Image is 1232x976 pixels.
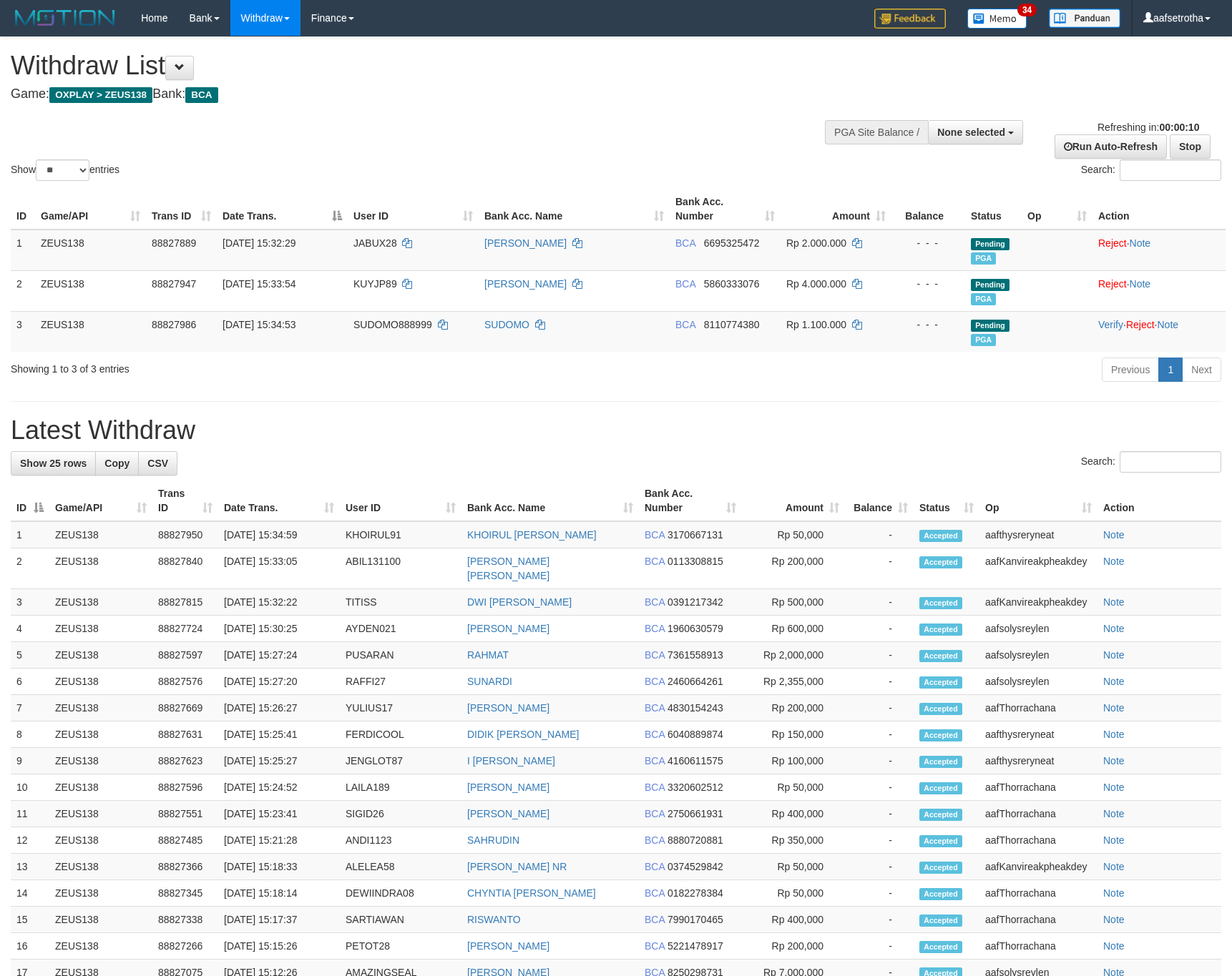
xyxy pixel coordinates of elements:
span: Copy 2750661931 to clipboard [668,808,723,819]
td: YULIUS17 [340,695,461,721]
td: JENGLOT87 [340,748,461,774]
div: - - - [897,277,959,291]
a: RAHMAT [467,649,509,661]
span: BCA [645,556,665,567]
a: Note [1103,702,1125,714]
td: [DATE] 15:27:24 [218,642,340,669]
th: Date Trans.: activate to sort column ascending [218,480,340,521]
td: Rp 2,355,000 [742,669,845,695]
td: SIGID26 [340,801,461,827]
th: Action [1092,189,1226,230]
a: [PERSON_NAME] [467,702,549,714]
span: Copy 0391217342 to clipboard [668,596,723,608]
span: BCA [645,529,665,541]
th: Bank Acc. Number: activate to sort column ascending [639,480,742,521]
span: BCA [645,808,665,819]
th: Bank Acc. Name: activate to sort column ascending [479,189,670,230]
td: [DATE] 15:30:25 [218,616,340,642]
div: Showing 1 to 3 of 3 entries [11,356,503,376]
td: ZEUS138 [49,642,152,669]
span: Marked by aafsolysreylen [971,293,996,305]
td: 9 [11,748,49,774]
td: Rp 2,000,000 [742,642,845,669]
a: Run Auto-Refresh [1055,134,1167,159]
strong: 00:00:10 [1159,122,1199,133]
span: Accepted [919,556,962,568]
span: 34 [1017,4,1037,16]
span: BCA [645,914,665,925]
img: panduan.png [1049,9,1120,28]
td: ZEUS138 [49,695,152,721]
td: 4 [11,616,49,642]
td: Rp 350,000 [742,827,845,854]
th: Balance [891,189,965,230]
td: 6 [11,669,49,695]
td: 13 [11,854,49,880]
td: · · [1092,311,1226,352]
td: Rp 200,000 [742,695,845,721]
span: BCA [645,676,665,687]
td: [DATE] 15:32:22 [218,589,340,616]
td: - [845,642,914,669]
a: [PERSON_NAME] [484,237,567,249]
td: 3 [11,311,35,352]
td: Rp 150,000 [742,721,845,748]
span: [DATE] 15:32:29 [223,237,295,249]
a: Note [1103,529,1125,541]
a: I [PERSON_NAME] [467,755,555,766]
label: Search: [1081,451,1221,473]
td: aafthysreryneat [979,721,1097,748]
span: BCA [675,278,695,290]
span: Accepted [919,782,962,794]
td: - [845,695,914,721]
td: ZEUS138 [35,230,146,271]
td: ZEUS138 [49,827,152,854]
a: Reject [1098,278,1127,290]
a: [PERSON_NAME] [467,782,549,793]
td: 14 [11,880,49,907]
a: Reject [1126,319,1155,330]
td: 88827815 [152,589,218,616]
td: Rp 200,000 [742,548,845,589]
th: Game/API: activate to sort column ascending [35,189,146,230]
td: 2 [11,548,49,589]
h1: Latest Withdraw [11,416,1221,445]
span: Rp 4.000.000 [786,278,846,290]
td: aafthysreryneat [979,521,1097,548]
span: Copy 2460664261 to clipboard [668,676,723,687]
select: Showentries [36,159,89,181]
span: BCA [675,237,695,249]
td: ABIL131100 [340,548,461,589]
span: BCA [645,623,665,634]
td: 88827345 [152,880,218,907]
td: Rp 50,000 [742,774,845,801]
span: Accepted [919,729,962,741]
th: Action [1097,480,1221,521]
td: - [845,801,914,827]
td: ZEUS138 [49,616,152,642]
span: Copy 8110774380 to clipboard [704,319,760,330]
th: ID: activate to sort column descending [11,480,49,521]
td: 88827366 [152,854,218,880]
td: [DATE] 15:25:27 [218,748,340,774]
span: Copy 3170667131 to clipboard [668,529,723,541]
td: - [845,616,914,642]
td: 8 [11,721,49,748]
span: Pending [971,238,1009,250]
td: KHOIRUL91 [340,521,461,548]
span: BCA [645,861,665,872]
td: PUSARAN [340,642,461,669]
td: AYDEN021 [340,616,461,642]
td: [DATE] 15:21:28 [218,827,340,854]
span: BCA [645,702,665,714]
span: Accepted [919,703,962,715]
td: DEWIINDRA08 [340,880,461,907]
td: 88827669 [152,695,218,721]
a: DWI [PERSON_NAME] [467,596,572,608]
span: 88827986 [152,319,196,330]
td: [DATE] 15:26:27 [218,695,340,721]
td: 11 [11,801,49,827]
td: ZEUS138 [35,270,146,311]
span: Accepted [919,862,962,874]
span: Copy 4160611575 to clipboard [668,755,723,766]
